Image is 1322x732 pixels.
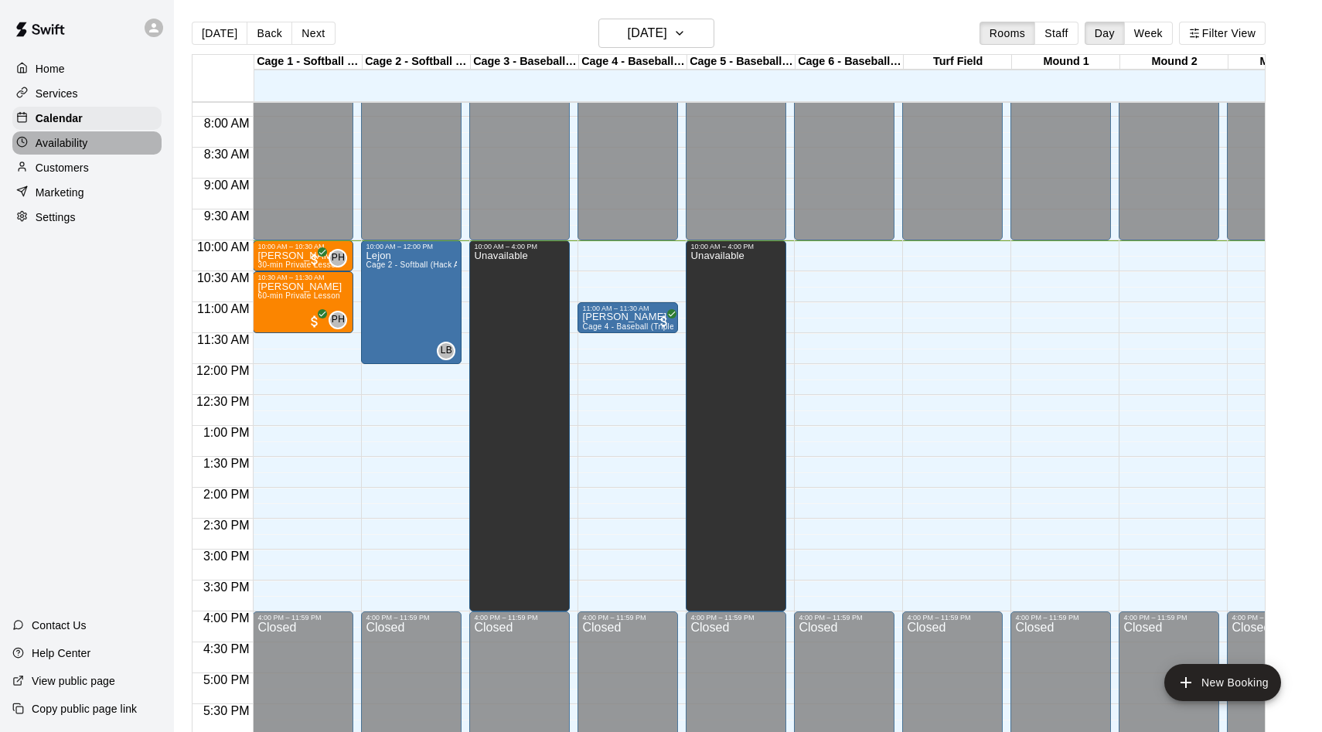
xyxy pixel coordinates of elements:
[193,271,254,284] span: 10:30 AM
[687,55,796,70] div: Cage 5 - Baseball (HitTrax)
[36,160,89,175] p: Customers
[199,704,254,717] span: 5:30 PM
[582,614,673,621] div: 4:00 PM – 11:59 PM
[598,19,714,48] button: [DATE]
[32,618,87,633] p: Contact Us
[200,148,254,161] span: 8:30 AM
[1123,614,1215,621] div: 4:00 PM – 11:59 PM
[690,614,782,621] div: 4:00 PM – 11:59 PM
[247,22,292,45] button: Back
[335,311,347,329] span: Peter Hernandez
[36,209,76,225] p: Settings
[253,271,353,333] div: 10:30 AM – 11:30 AM: Benjamin Levine
[32,673,115,689] p: View public page
[980,22,1035,45] button: Rooms
[366,243,457,250] div: 10:00 AM – 12:00 PM
[796,55,904,70] div: Cage 6 - Baseball (Hack Attack Hand-fed Machine)
[199,673,254,686] span: 5:00 PM
[471,55,579,70] div: Cage 3 - Baseball (Triple Play)
[1120,55,1228,70] div: Mound 2
[469,240,570,611] div: 10:00 AM – 4:00 PM: Unavailable
[656,314,672,329] span: All customers have paid
[335,249,347,267] span: Peter Hernandez
[199,488,254,501] span: 2:00 PM
[1124,22,1173,45] button: Week
[253,240,353,271] div: 10:00 AM – 10:30 AM: Brodie Chaudhury
[36,111,83,126] p: Calendar
[1012,55,1120,70] div: Mound 1
[12,206,162,229] a: Settings
[36,185,84,200] p: Marketing
[32,645,90,661] p: Help Center
[193,395,253,408] span: 12:30 PM
[200,209,254,223] span: 9:30 AM
[332,250,345,266] span: PH
[199,611,254,625] span: 4:00 PM
[192,22,247,45] button: [DATE]
[36,135,88,151] p: Availability
[200,179,254,192] span: 9:00 AM
[199,519,254,532] span: 2:30 PM
[1164,664,1281,701] button: add
[199,580,254,594] span: 3:30 PM
[582,322,694,331] span: Cage 4 - Baseball (Triple play)
[907,614,998,621] div: 4:00 PM – 11:59 PM
[307,252,322,267] span: All customers have paid
[12,82,162,105] div: Services
[1015,614,1106,621] div: 4:00 PM – 11:59 PM
[474,614,565,621] div: 4:00 PM – 11:59 PM
[579,55,687,70] div: Cage 4 - Baseball (Triple Play)
[199,642,254,655] span: 4:30 PM
[366,260,549,269] span: Cage 2 - Softball (Hack Attack Hand-fed Machine)
[199,550,254,563] span: 3:00 PM
[582,305,673,312] div: 11:00 AM – 11:30 AM
[257,274,349,281] div: 10:30 AM – 11:30 AM
[12,181,162,204] a: Marketing
[291,22,335,45] button: Next
[904,55,1012,70] div: Turf Field
[199,457,254,470] span: 1:30 PM
[1179,22,1266,45] button: Filter View
[307,314,322,329] span: All customers have paid
[329,311,347,329] div: Peter Hernandez
[193,240,254,254] span: 10:00 AM
[257,614,349,621] div: 4:00 PM – 11:59 PM
[36,86,78,101] p: Services
[12,131,162,155] a: Availability
[361,240,462,364] div: 10:00 AM – 12:00 PM: Lejon
[329,249,347,267] div: Peter Hernandez
[12,156,162,179] a: Customers
[12,107,162,130] a: Calendar
[257,291,340,300] span: 60-min Private Lesson
[257,260,340,269] span: 30-min Private Lesson
[32,701,137,717] p: Copy public page link
[628,22,667,44] h6: [DATE]
[363,55,471,70] div: Cage 2 - Softball (Triple Play)
[193,333,254,346] span: 11:30 AM
[474,243,565,250] div: 10:00 AM – 4:00 PM
[437,342,455,360] div: Lejon Baker
[193,302,254,315] span: 11:00 AM
[257,243,349,250] div: 10:00 AM – 10:30 AM
[443,342,455,360] span: Lejon Baker
[366,614,457,621] div: 4:00 PM – 11:59 PM
[1034,22,1078,45] button: Staff
[200,117,254,130] span: 8:00 AM
[690,243,782,250] div: 10:00 AM – 4:00 PM
[332,312,345,328] span: PH
[1085,22,1125,45] button: Day
[36,61,65,77] p: Home
[578,302,678,333] div: 11:00 AM – 11:30 AM: Mark D'Alessio
[193,364,253,377] span: 12:00 PM
[686,240,786,611] div: 10:00 AM – 4:00 PM: Unavailable
[12,57,162,80] a: Home
[441,343,452,359] span: LB
[799,614,890,621] div: 4:00 PM – 11:59 PM
[199,426,254,439] span: 1:00 PM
